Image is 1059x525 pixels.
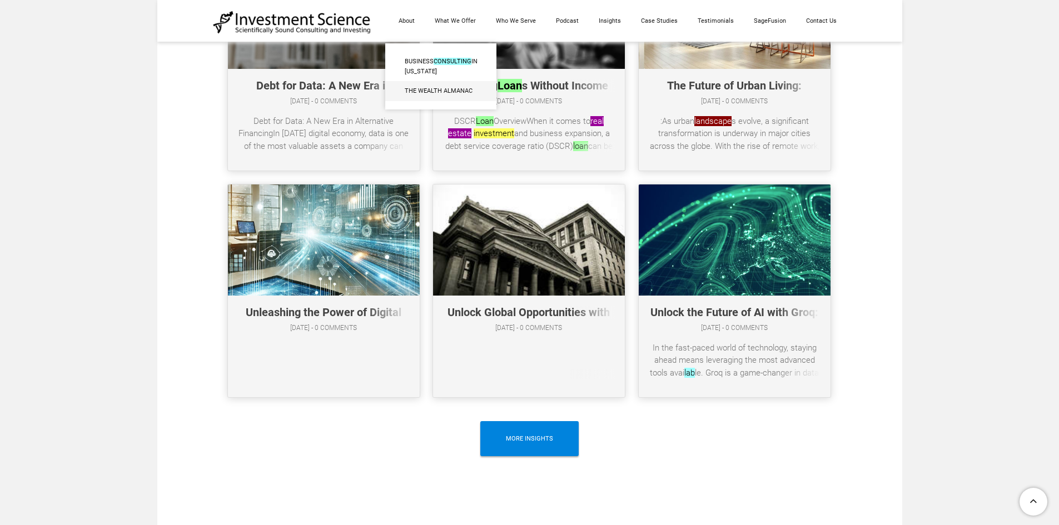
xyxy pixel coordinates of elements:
[434,58,471,65] font: Consulting
[506,421,553,456] span: MORE INSIGHTS
[213,10,371,34] img: Investment Science | NYC Consulting Services
[385,81,496,101] a: The Wealth Almanac​
[405,86,477,96] span: The Wealth Almanac​
[405,57,477,76] span: Business in [US_STATE]
[385,52,496,81] a: BusinessConsultingin [US_STATE]
[480,421,579,456] a: MORE INSIGHTS
[1015,483,1053,519] a: To Top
